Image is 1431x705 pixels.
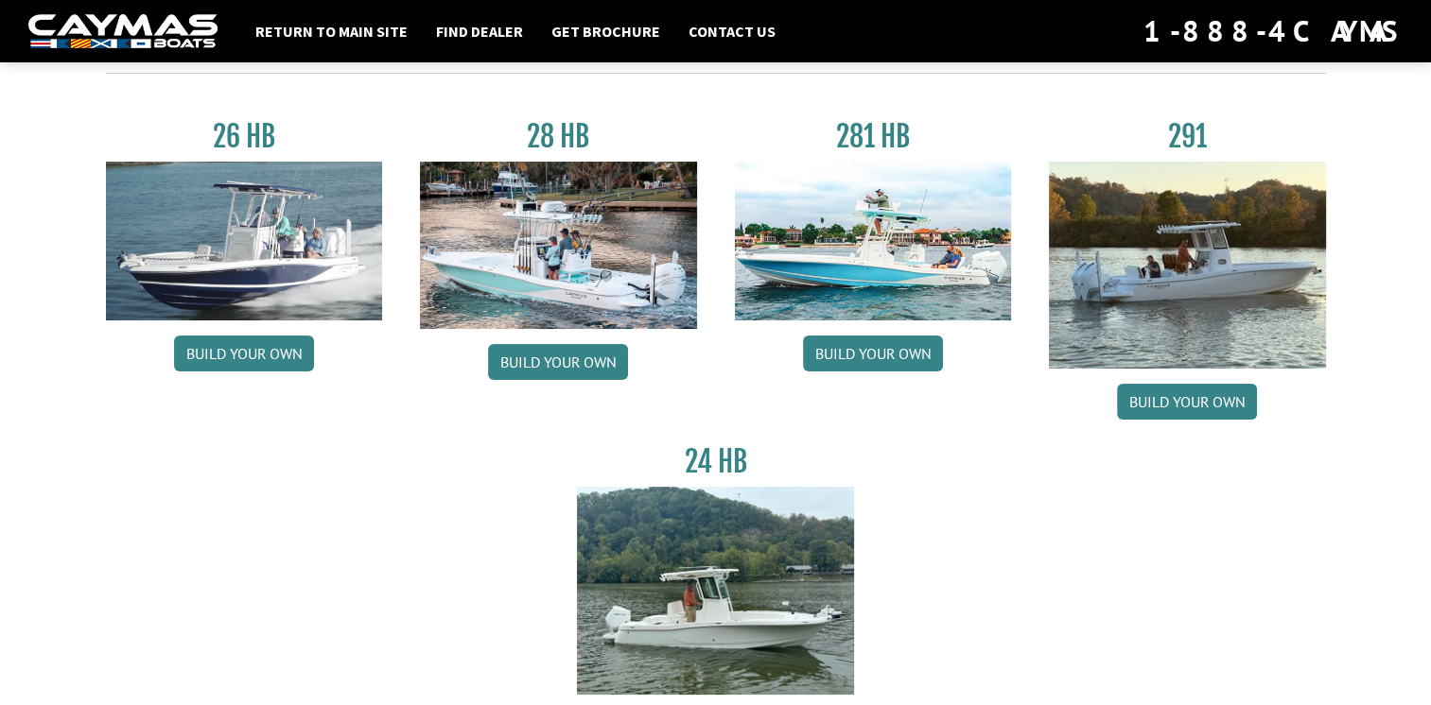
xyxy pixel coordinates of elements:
[1049,119,1326,154] h3: 291
[1143,10,1403,52] div: 1-888-4CAYMAS
[577,487,854,694] img: 24_HB_thumbnail.jpg
[1049,162,1326,369] img: 291_Thumbnail.jpg
[488,344,628,380] a: Build your own
[174,335,314,371] a: Build your own
[679,19,785,43] a: Contact Us
[735,162,1012,320] img: 28-hb-twin.jpg
[735,119,1012,154] h3: 281 HB
[420,162,697,329] img: 28_hb_thumbnail_for_caymas_connect.jpg
[1117,384,1257,420] a: Build your own
[28,14,218,49] img: white-logo-c9c8dbefe5ff5ceceb0f0178aa75bf4bb51f6bca0971e226c86eb53dfe498488.png
[577,444,854,479] h3: 24 HB
[542,19,670,43] a: Get Brochure
[246,19,417,43] a: Return to main site
[420,119,697,154] h3: 28 HB
[106,119,383,154] h3: 26 HB
[803,335,943,371] a: Build your own
[427,19,532,43] a: Find Dealer
[106,162,383,320] img: 26_new_photo_resized.jpg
